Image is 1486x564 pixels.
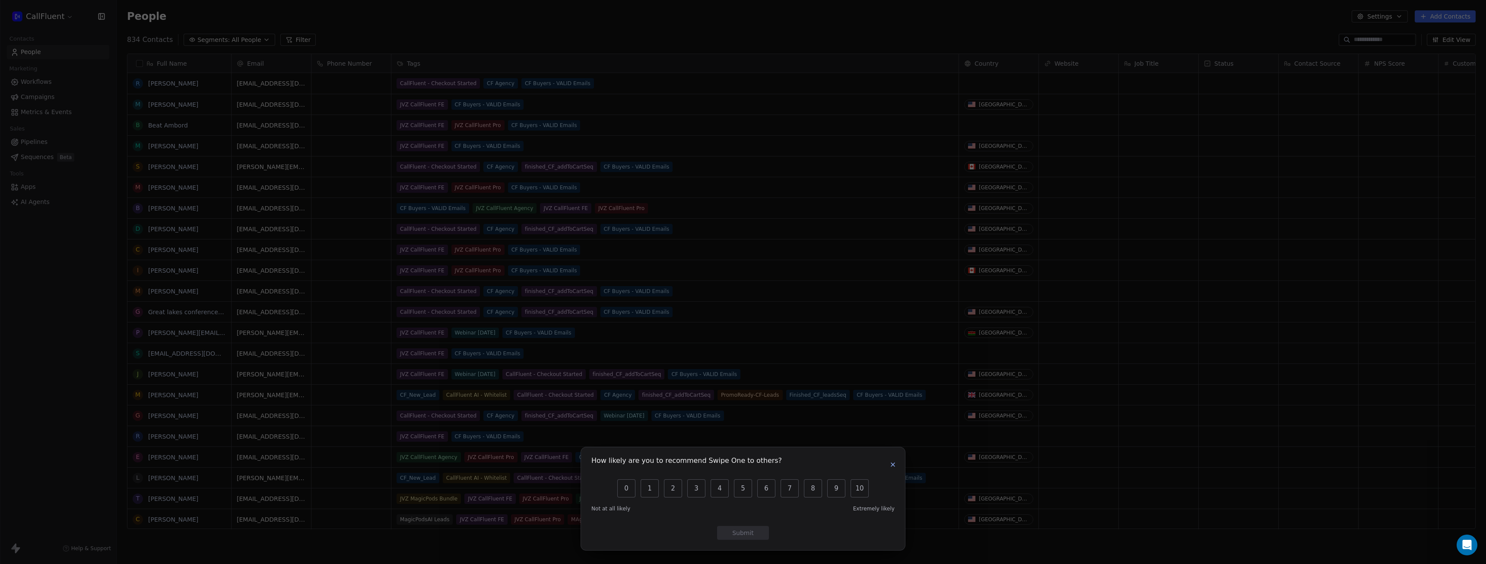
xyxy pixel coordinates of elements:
span: Extremely likely [853,505,895,512]
button: 1 [641,479,659,497]
span: Not at all likely [591,505,630,512]
button: 4 [711,479,729,497]
button: 3 [687,479,705,497]
button: Submit [717,526,769,540]
button: 0 [617,479,635,497]
button: 5 [734,479,752,497]
button: 9 [827,479,845,497]
h1: How likely are you to recommend Swipe One to others? [591,458,782,466]
button: 8 [804,479,822,497]
button: 10 [851,479,869,497]
button: 6 [757,479,775,497]
button: 7 [781,479,799,497]
button: 2 [664,479,682,497]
